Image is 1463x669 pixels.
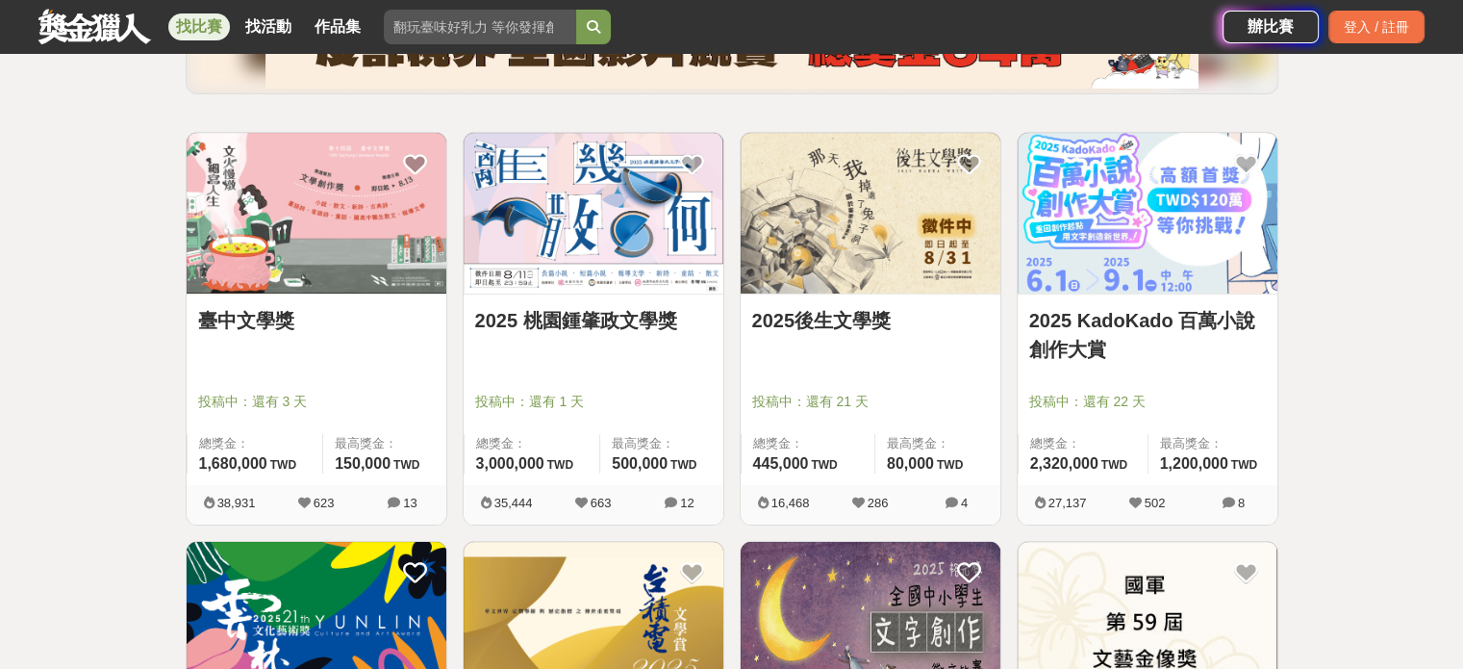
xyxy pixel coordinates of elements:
span: 2,320,000 [1030,455,1098,472]
span: 38,931 [217,496,256,510]
a: 臺中文學獎 [198,306,435,335]
span: 12 [680,496,694,510]
img: Cover Image [1018,133,1277,294]
div: 登入 / 註冊 [1328,11,1425,43]
a: Cover Image [1018,133,1277,295]
span: 投稿中：還有 1 天 [475,392,712,412]
a: 2025 桃園鍾肇政文學獎 [475,306,712,335]
span: 總獎金： [199,434,312,453]
span: 1,680,000 [199,455,267,472]
span: TWD [811,458,837,472]
span: 502 [1145,496,1166,510]
span: 總獎金： [476,434,589,453]
span: 445,000 [753,455,809,472]
span: 16,468 [771,496,810,510]
span: 投稿中：還有 22 天 [1029,392,1266,412]
span: 最高獎金： [1160,434,1266,453]
span: TWD [270,458,296,472]
span: TWD [1231,458,1257,472]
a: 找比賽 [168,13,230,40]
span: 3,000,000 [476,455,544,472]
a: 找活動 [238,13,299,40]
img: Cover Image [187,133,446,294]
img: Cover Image [464,133,723,294]
a: 2025後生文學獎 [752,306,989,335]
span: 623 [314,496,335,510]
span: 4 [961,496,968,510]
span: 總獎金： [1030,434,1136,453]
span: 13 [403,496,416,510]
span: 8 [1238,496,1245,510]
a: Cover Image [741,133,1000,295]
span: 最高獎金： [612,434,711,453]
span: 最高獎金： [887,434,989,453]
span: 150,000 [335,455,391,472]
span: TWD [1101,458,1127,472]
a: Cover Image [187,133,446,295]
span: TWD [547,458,573,472]
span: 286 [868,496,889,510]
span: 總獎金： [753,434,863,453]
img: Cover Image [741,133,1000,294]
span: 500,000 [612,455,668,472]
a: 辦比賽 [1223,11,1319,43]
a: Cover Image [464,133,723,295]
input: 翻玩臺味好乳力 等你發揮創意！ [384,10,576,44]
span: TWD [937,458,963,472]
span: TWD [670,458,696,472]
span: TWD [393,458,419,472]
span: 27,137 [1048,496,1087,510]
a: 2025 KadoKado 百萬小說創作大賞 [1029,306,1266,364]
span: 1,200,000 [1160,455,1228,472]
span: 663 [591,496,612,510]
a: 作品集 [307,13,368,40]
span: 投稿中：還有 21 天 [752,392,989,412]
span: 35,444 [494,496,533,510]
span: 最高獎金： [335,434,434,453]
span: 投稿中：還有 3 天 [198,392,435,412]
span: 80,000 [887,455,934,472]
